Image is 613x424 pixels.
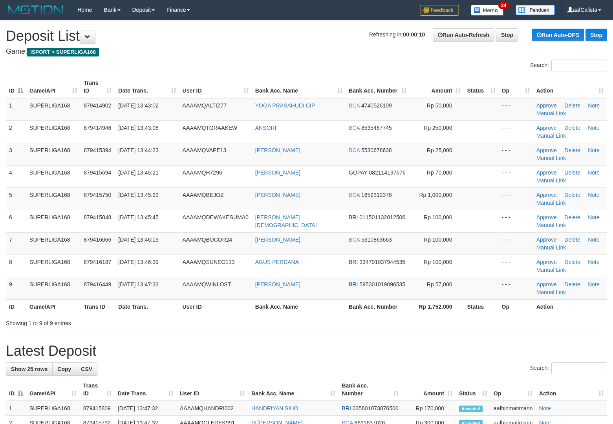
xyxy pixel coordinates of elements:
td: - - - [499,255,533,277]
a: Manual Link [536,110,566,116]
td: SUPERLIGA168 [26,98,81,121]
td: Rp 170,000 [402,401,456,416]
span: AAAAMQBEJOZ [183,192,224,198]
span: 879416187 [84,259,111,265]
span: BRI [349,259,358,265]
span: AAAAMQTORAAKEW [183,125,238,131]
label: Search: [530,60,607,71]
h4: Game: [6,48,607,56]
td: - - - [499,277,533,299]
td: SUPERLIGA168 [26,143,81,165]
a: HANDRIYAN SIHO [251,405,298,411]
span: BCA [349,147,360,153]
th: Date Trans.: activate to sort column ascending [115,379,177,401]
span: 879414902 [84,102,111,109]
a: Note [588,102,600,109]
span: AAAAMQVAPE13 [183,147,227,153]
span: Copy 011501132012506 to clipboard [359,214,405,220]
td: SUPERLIGA168 [26,255,81,277]
th: Status: activate to sort column ascending [464,76,498,98]
th: Status [464,299,498,314]
span: Rp 100,000 [424,237,452,243]
td: - - - [499,98,533,121]
td: [DATE] 13:47:32 [115,401,177,416]
td: SUPERLIGA168 [26,232,81,255]
th: Amount: activate to sort column ascending [410,76,464,98]
a: Delete [564,214,580,220]
td: 3 [6,143,26,165]
a: Manual Link [536,133,566,139]
th: Action [533,299,607,314]
span: [DATE] 13:47:33 [118,281,158,288]
td: 2 [6,120,26,143]
a: Manual Link [536,222,566,228]
span: GOPAY [349,169,367,176]
h1: Deposit List [6,28,607,44]
span: 879414946 [84,125,111,131]
img: panduan.png [516,5,555,15]
h1: Latest Deposit [6,343,607,359]
a: Delete [564,281,580,288]
a: Note [539,405,551,411]
a: [PERSON_NAME] [255,169,300,176]
span: 34 [498,2,509,9]
span: Accepted [459,406,483,412]
a: Approve [536,169,557,176]
label: Search: [530,362,607,374]
a: Run Auto-DPS [532,29,584,41]
a: Delete [564,169,580,176]
th: Trans ID: activate to sort column ascending [81,76,115,98]
span: [DATE] 13:43:08 [118,125,158,131]
th: ID [6,299,26,314]
th: Bank Acc. Number: activate to sort column ascending [346,76,410,98]
div: Showing 1 to 9 of 9 entries [6,316,249,327]
strong: 00:00:10 [403,31,425,38]
span: Rp 50,000 [427,102,452,109]
span: 879415394 [84,147,111,153]
a: Manual Link [536,177,566,184]
td: - - - [499,165,533,187]
img: Feedback.jpg [420,5,459,16]
th: Date Trans.: activate to sort column ascending [115,76,179,98]
td: SUPERLIGA168 [26,187,81,210]
a: Approve [536,125,557,131]
span: Show 25 rows [11,366,48,372]
td: 1 [6,98,26,121]
td: 879415809 [80,401,115,416]
span: [DATE] 13:44:23 [118,147,158,153]
td: AAAAMQHANDRI002 [177,401,248,416]
a: Note [588,147,600,153]
th: Bank Acc. Name: activate to sort column ascending [248,379,339,401]
a: Note [588,281,600,288]
span: 879415694 [84,169,111,176]
a: Delete [564,192,580,198]
a: [PERSON_NAME] [255,237,300,243]
a: Note [588,169,600,176]
a: Note [588,237,600,243]
th: ID: activate to sort column descending [6,379,26,401]
span: 879416449 [84,281,111,288]
th: Game/API: activate to sort column ascending [26,76,81,98]
span: Rp 70,000 [427,169,452,176]
th: Date Trans. [115,299,179,314]
span: Copy 035601073076500 to clipboard [353,405,399,411]
td: SUPERLIGA168 [26,165,81,187]
a: Manual Link [536,155,566,161]
a: [PERSON_NAME][DEMOGRAPHIC_DATA] [255,214,317,228]
a: [PERSON_NAME] [255,147,300,153]
a: Approve [536,192,557,198]
a: Approve [536,147,557,153]
span: Copy 334701037944535 to clipboard [359,259,405,265]
a: AGUS PERDANA [255,259,299,265]
span: Rp 1,000,000 [419,192,452,198]
a: Manual Link [536,267,566,273]
span: Rp 57,000 [427,281,452,288]
th: Amount: activate to sort column ascending [402,379,456,401]
span: [DATE] 13:43:02 [118,102,158,109]
span: Rp 250,000 [424,125,452,131]
span: BRI [349,214,358,220]
a: Run Auto-Refresh [433,28,494,42]
a: Delete [564,237,580,243]
a: YOGA PRASAHUDI CIP [255,102,315,109]
span: Refreshing in: [369,31,425,38]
